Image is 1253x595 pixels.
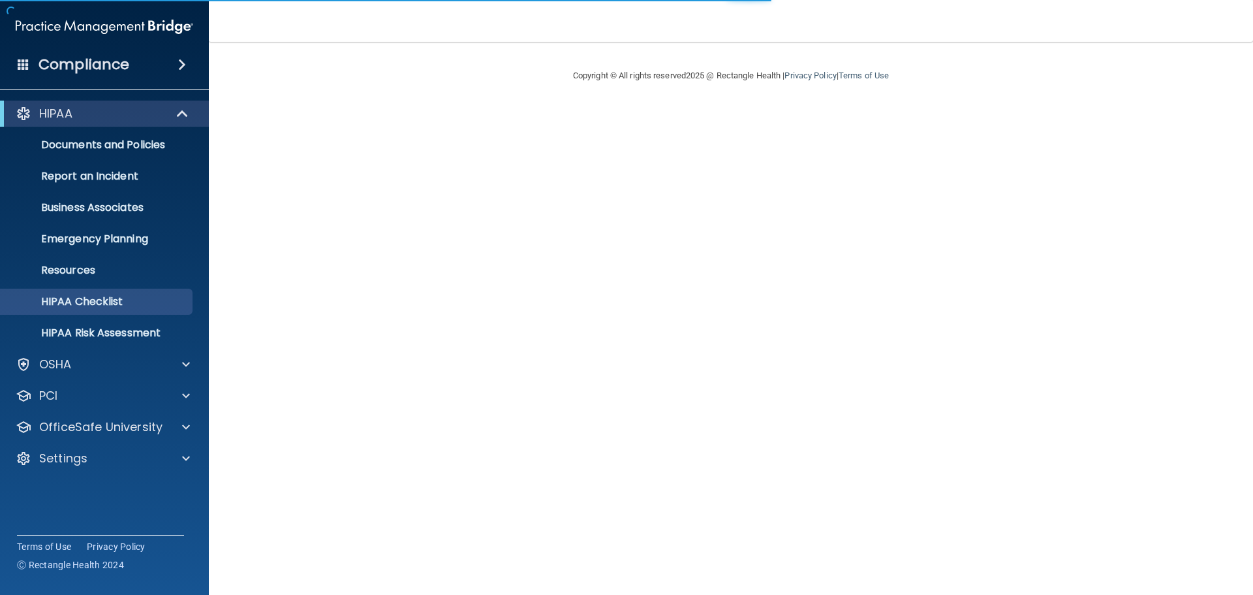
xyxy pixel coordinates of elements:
a: HIPAA [16,106,189,121]
span: Ⓒ Rectangle Health 2024 [17,558,124,571]
p: OSHA [39,357,72,372]
p: Documents and Policies [8,138,187,152]
p: Resources [8,264,187,277]
img: PMB logo [16,14,193,40]
p: Report an Incident [8,170,187,183]
a: Terms of Use [839,71,889,80]
p: Settings [39,451,87,466]
a: OfficeSafe University [16,419,190,435]
a: Privacy Policy [87,540,146,553]
a: Terms of Use [17,540,71,553]
div: Copyright © All rights reserved 2025 @ Rectangle Health | | [493,55,969,97]
p: OfficeSafe University [39,419,162,435]
p: HIPAA Checklist [8,295,187,308]
h4: Compliance [39,56,129,74]
p: Emergency Planning [8,233,187,246]
p: PCI [39,388,57,404]
p: HIPAA Risk Assessment [8,327,187,340]
a: Settings [16,451,190,466]
p: HIPAA [39,106,72,121]
a: PCI [16,388,190,404]
a: OSHA [16,357,190,372]
p: Business Associates [8,201,187,214]
a: Privacy Policy [784,71,836,80]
